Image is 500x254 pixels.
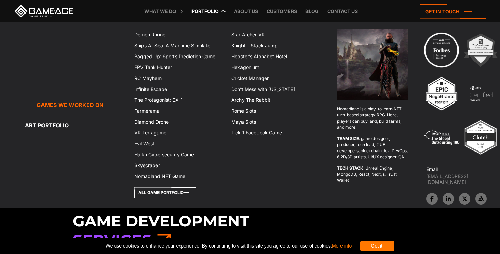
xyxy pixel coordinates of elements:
[227,51,324,62] a: Hopster’s Alphabet Hotel
[130,29,228,40] a: Demon Runner
[227,29,324,40] a: Star Archer VR
[227,95,324,106] a: Archy The Rabbit
[130,149,228,160] a: Haiku Cybersecurity Game
[462,75,500,112] img: 4
[423,31,460,69] img: Technology council badge program ace 2025 game ace
[130,127,228,138] a: VR Terragame
[130,51,228,62] a: Bagged Up: Sports Prediction Game
[106,241,352,251] span: We use cookies to enhance your experience. By continuing to visit this site you agree to our use ...
[462,118,499,156] img: Top ar vr development company gaming 2025 game ace
[130,62,228,73] a: FPV Tank Hunter
[423,118,460,156] img: 5
[337,165,408,184] p: : Unreal Engine, MongoDB, React, Next.js, Trust Wallet
[25,118,124,132] a: Art portfolio
[337,165,363,171] strong: TECH STACK
[130,73,228,84] a: RC Mayhem
[227,84,324,95] a: Don’t Mess with [US_STATE]
[130,160,228,171] a: Skyscraper
[337,136,359,141] strong: TEAM SIZE
[227,62,324,73] a: Hexagonium
[130,116,228,127] a: Diamond Drone
[337,106,408,130] p: Nomadland is a play-to-earn NFT turn-based strategy RPG. Here, players can buy land, build farms,...
[227,127,324,138] a: Tick 1 Facebook Game
[332,243,352,249] a: More info
[462,31,499,69] img: 2
[130,171,228,182] a: Nomadland NFT Game
[426,173,500,185] a: [EMAIL_ADDRESS][DOMAIN_NAME]
[134,187,196,198] a: All Game Portfolio
[360,241,394,251] div: Got it!
[130,95,228,106] a: The Protagonist: EX-1
[227,106,324,116] a: Rome Slots
[227,73,324,84] a: Cricket Manager
[420,4,486,19] a: Get in touch
[73,211,427,250] h3: Game Development
[227,116,324,127] a: Maya Slots
[227,40,324,51] a: Knight – Stack Jump
[130,84,228,95] a: Infinite Escape
[337,29,408,100] img: Nomadland game top menu
[73,231,152,249] span: Services
[337,136,408,160] p: : game designer, producer, tech lead, 2 UE developers, blockchain dev, DevOps, 6 2D/3D artists, U...
[130,106,228,116] a: Farmerama
[130,40,228,51] a: Ships At Sea: A Maritime Simulator
[130,138,228,149] a: Evil West
[423,75,460,112] img: 3
[426,166,438,172] strong: Email
[25,98,124,112] a: Games we worked on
